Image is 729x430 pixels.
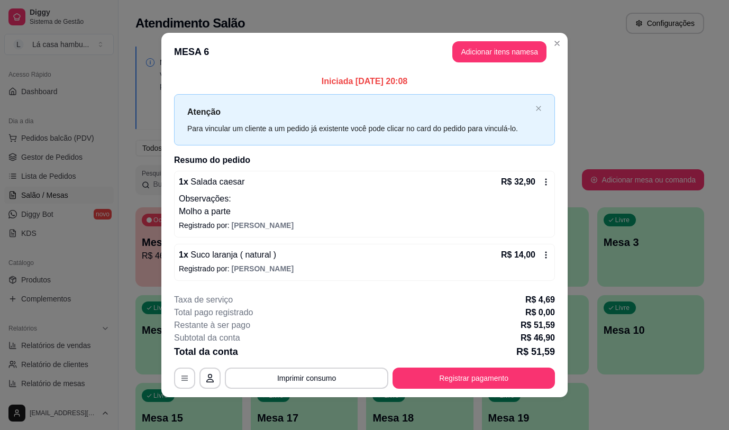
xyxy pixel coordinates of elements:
[501,249,535,261] p: R$ 14,00
[525,294,555,306] p: R$ 4,69
[179,193,550,205] p: Observações:
[174,332,240,344] p: Subtotal da conta
[516,344,555,359] p: R$ 51,59
[179,220,550,231] p: Registrado por:
[549,35,566,52] button: Close
[187,105,531,118] p: Atenção
[179,176,245,188] p: 1 x
[535,105,542,112] button: close
[187,123,531,134] div: Para vincular um cliente a um pedido já existente você pode clicar no card do pedido para vinculá...
[174,344,238,359] p: Total da conta
[161,33,568,71] header: MESA 6
[179,249,276,261] p: 1 x
[179,205,550,218] p: Molho a parte
[188,250,276,259] span: Suco laranja ( natural )
[225,368,388,389] button: Imprimir consumo
[174,306,253,319] p: Total pago registrado
[179,263,550,274] p: Registrado por:
[174,294,233,306] p: Taxa de serviço
[452,41,546,62] button: Adicionar itens namesa
[501,176,535,188] p: R$ 32,90
[188,177,245,186] span: Salada caesar
[525,306,555,319] p: R$ 0,00
[232,264,294,273] span: [PERSON_NAME]
[393,368,555,389] button: Registrar pagamento
[521,332,555,344] p: R$ 46,90
[174,319,250,332] p: Restante à ser pago
[174,154,555,167] h2: Resumo do pedido
[521,319,555,332] p: R$ 51,59
[232,221,294,230] span: [PERSON_NAME]
[174,75,555,88] p: Iniciada [DATE] 20:08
